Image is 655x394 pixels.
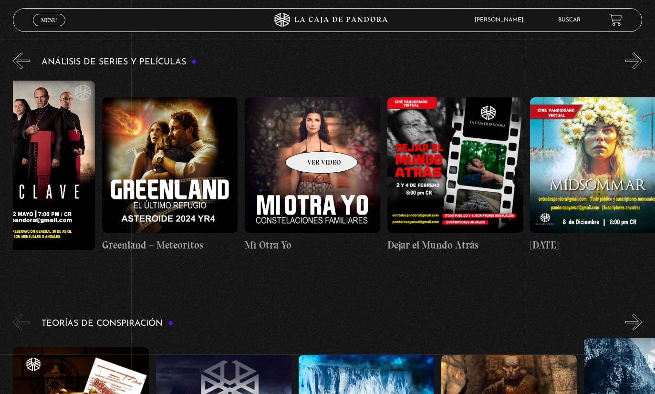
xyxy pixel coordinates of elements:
[42,319,173,328] h3: Teorías de Conspiración
[41,17,57,23] span: Menu
[625,52,642,69] button: Next
[387,76,523,274] a: Dejar el Mundo Atrás
[38,25,60,31] span: Cerrar
[470,17,533,23] span: [PERSON_NAME]
[13,52,30,69] button: Previous
[245,76,380,274] a: Mi Otra Yo
[13,314,30,331] button: Previous
[245,238,380,253] h4: Mi Otra Yo
[625,314,642,331] button: Next
[42,58,197,67] h3: Análisis de series y películas
[102,238,238,253] h4: Greenland – Meteoritos
[558,17,581,23] a: Buscar
[387,238,523,253] h4: Dejar el Mundo Atrás
[609,13,622,26] a: View your shopping cart
[102,76,238,274] a: Greenland – Meteoritos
